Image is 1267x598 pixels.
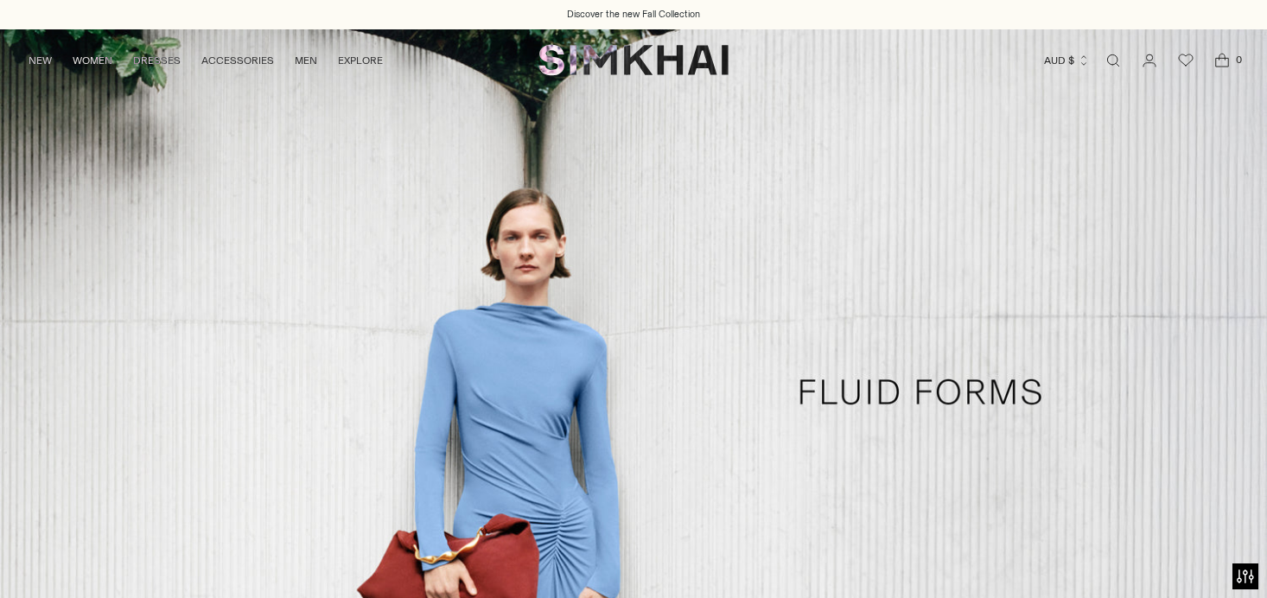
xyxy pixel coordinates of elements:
[1132,43,1167,78] a: Go to the account page
[29,41,52,80] a: NEW
[567,8,700,22] a: Discover the new Fall Collection
[1205,43,1239,78] a: Open cart modal
[73,41,112,80] a: WOMEN
[133,41,181,80] a: DRESSES
[338,41,383,80] a: EXPLORE
[1168,43,1203,78] a: Wishlist
[538,43,729,77] a: SIMKHAI
[1044,41,1090,80] button: AUD $
[295,41,317,80] a: MEN
[1096,43,1130,78] a: Open search modal
[201,41,274,80] a: ACCESSORIES
[1231,52,1246,67] span: 0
